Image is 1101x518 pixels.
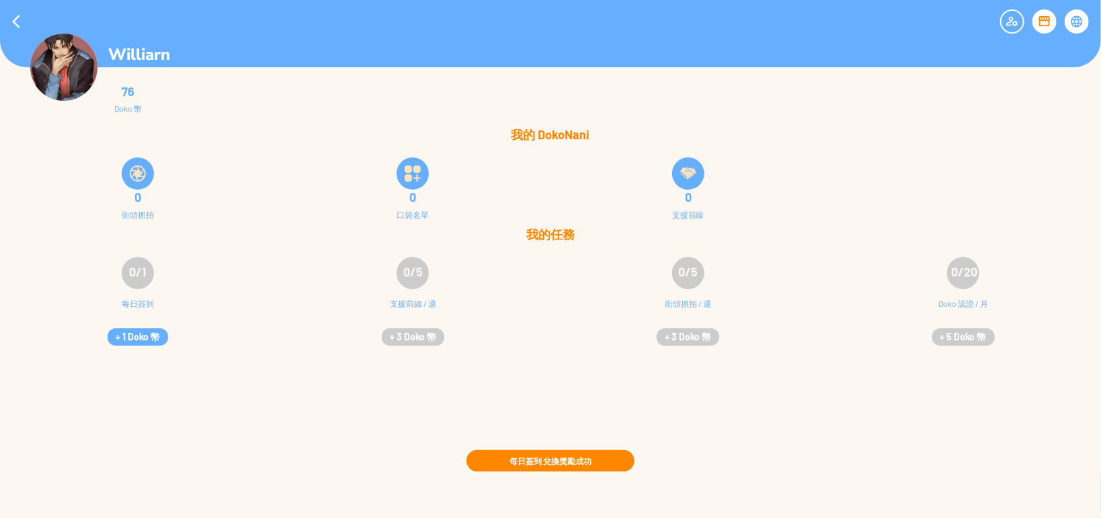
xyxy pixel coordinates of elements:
div: Doko 認證 / 月 [938,297,988,324]
span: 0/5 [678,264,698,279]
div: 0 [559,190,818,204]
div: 支援前線 [672,210,704,219]
span: 0/5 [403,264,423,279]
img: frontLineSupply.svg [680,165,696,182]
span: 每日簽到 兌換獎勵成功 [509,456,592,466]
div: 口袋名單 [397,210,429,219]
img: bucketListIcon.svg [405,165,421,182]
div: Doko 幣 [114,104,142,113]
button: + 1 Doko 幣 [108,328,168,346]
p: Williarn [108,44,170,66]
div: 支援前線 / 週 [390,297,436,324]
img: snapShot.svg [130,165,146,182]
div: 每日簽到 [122,297,154,324]
div: 街頭抓拍 [122,210,154,219]
div: 0 [8,190,268,204]
div: 0 [284,190,543,204]
button: + 3 Doko 幣 [657,328,719,346]
span: 0/20 [951,264,977,279]
div: 76 [114,85,142,98]
div: 街頭抓拍 / 週 [665,297,711,324]
button: + 3 Doko 幣 [382,328,444,346]
img: Visruth.jpg not found [30,34,97,101]
span: 0/1 [129,264,146,279]
button: + 5 Doko 幣 [932,328,995,346]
